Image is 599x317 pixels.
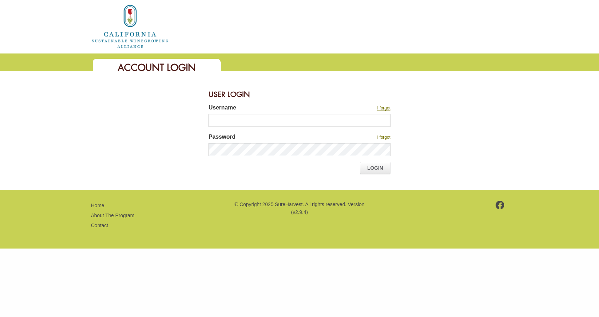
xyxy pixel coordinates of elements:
a: Contact [91,223,108,228]
img: footer-facebook.png [496,201,505,209]
img: logo_cswa2x.png [91,4,169,49]
a: I forgot [377,135,390,140]
label: Password [209,133,326,143]
a: Login [360,162,390,174]
p: © Copyright 2025 SureHarvest. All rights reserved. Version (v2.9.4) [234,200,365,216]
a: Home [91,203,104,208]
a: I forgot [377,106,390,111]
div: User Login [209,86,390,103]
a: About The Program [91,213,134,218]
span: Account Login [118,61,196,74]
label: Username [209,103,326,114]
a: Home [91,23,169,29]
